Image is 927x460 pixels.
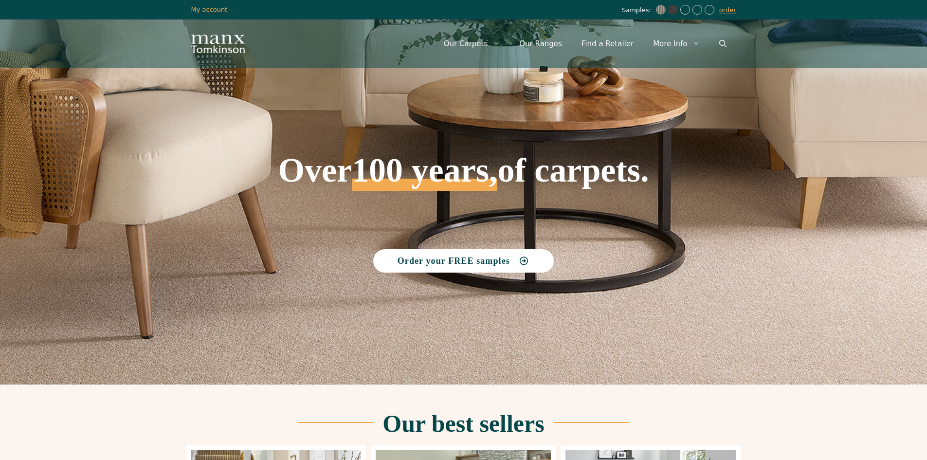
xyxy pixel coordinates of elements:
a: Find a Retailer [572,29,643,58]
a: Open Search Bar [709,29,736,58]
nav: Primary [434,29,736,58]
img: smokey grey tone [668,5,678,15]
span: Order your FREE samples [398,257,510,265]
h1: Over of carpets. [191,83,736,191]
h2: Our best sellers [382,411,544,436]
a: Order your FREE samples [373,249,554,273]
span: 100 years, [352,162,497,191]
a: More Info [643,29,709,58]
img: Cream & Grey Stripe [656,5,666,15]
a: My account [191,6,228,13]
span: Samples: [622,6,654,15]
a: Our Carpets [434,29,510,58]
a: Our Ranges [509,29,572,58]
img: Manx Tomkinson [191,35,245,53]
a: order [719,6,736,14]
